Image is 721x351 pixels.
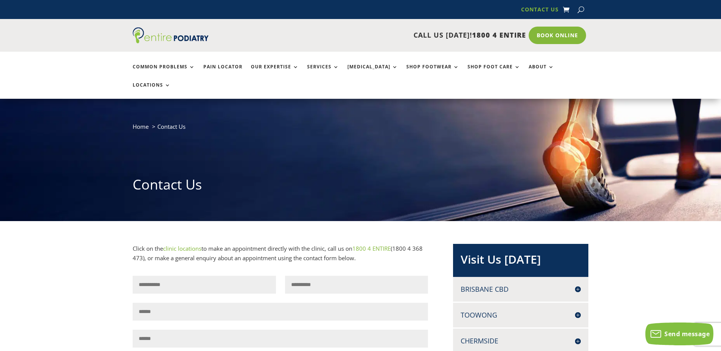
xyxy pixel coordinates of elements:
a: Locations [133,82,171,99]
button: Send message [645,323,713,345]
a: Home [133,123,149,130]
h2: Visit Us [DATE] [461,251,581,271]
a: Book Online [529,27,586,44]
span: Contact Us [157,123,185,130]
h4: Brisbane CBD [461,285,581,294]
span: Send message [664,330,710,338]
a: Shop Foot Care [467,64,520,81]
a: Common Problems [133,64,195,81]
a: Entire Podiatry [133,37,209,45]
a: Our Expertise [251,64,299,81]
a: Services [307,64,339,81]
a: 1800 4 ENTIRE [352,245,391,252]
a: Contact Us [521,7,559,15]
h4: Toowong [461,310,581,320]
span: 1800 4 ENTIRE [472,30,526,40]
a: Pain Locator [203,64,242,81]
h4: Chermside [461,336,581,346]
a: [MEDICAL_DATA] [347,64,398,81]
nav: breadcrumb [133,122,589,137]
p: CALL US [DATE]! [238,30,526,40]
p: Click on the to make an appointment directly with the clinic, call us on (1800 4 368 473), or mak... [133,244,428,263]
a: clinic locations [163,245,201,252]
h1: Contact Us [133,175,589,198]
img: logo (1) [133,27,209,43]
a: About [529,64,554,81]
a: Shop Footwear [406,64,459,81]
